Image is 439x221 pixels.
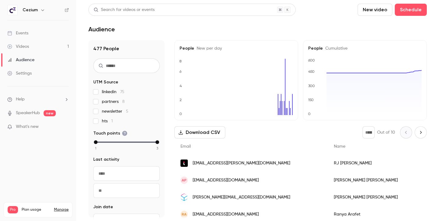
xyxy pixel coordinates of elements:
text: 600 [308,58,315,62]
span: 5 [126,109,128,114]
span: partners [102,99,125,105]
text: 2 [180,98,182,102]
div: [PERSON_NAME] [PERSON_NAME] [328,172,437,189]
h6: Cezium [23,7,38,13]
button: New video [358,4,392,16]
img: Cezium [8,5,17,15]
h1: 477 People [93,45,160,52]
div: Search for videos or events [94,7,155,13]
div: Audience [7,57,34,63]
span: Help [16,96,25,103]
h5: People [308,45,422,51]
text: 450 [308,69,315,74]
text: 0 [308,112,311,116]
span: Touch points [93,130,127,136]
div: [PERSON_NAME] [PERSON_NAME] [328,189,437,206]
span: 3 [156,146,158,151]
img: thrivent.com [180,160,188,167]
span: linkedin [102,89,124,95]
button: Next page [415,126,427,139]
div: max [155,140,159,144]
p: Out of 10 [377,129,395,135]
span: Plan usage [22,207,50,212]
div: Events [7,30,28,36]
a: Manage [54,207,69,212]
span: [EMAIL_ADDRESS][DOMAIN_NAME] [193,211,259,218]
div: Videos [7,44,29,50]
span: Cumulative [323,46,348,51]
div: Settings [7,70,32,76]
span: [EMAIL_ADDRESS][DOMAIN_NAME] [193,177,259,184]
span: [PERSON_NAME][EMAIL_ADDRESS][DOMAIN_NAME] [193,194,290,201]
button: Schedule [395,4,427,16]
span: [EMAIL_ADDRESS][PERSON_NAME][DOMAIN_NAME] [193,160,290,167]
span: 8 [122,100,125,104]
span: 75 [120,90,124,94]
span: Email [180,144,191,149]
span: What's new [16,124,39,130]
li: help-dropdown-opener [7,96,69,103]
span: RA [182,212,187,217]
text: 300 [308,84,315,88]
span: Pro [8,206,18,213]
div: min [94,140,98,144]
h5: People [180,45,293,51]
text: 0 [179,112,182,116]
span: New per day [194,46,222,51]
span: Last activity [93,156,119,163]
div: RJ [PERSON_NAME] [328,155,437,172]
span: newsletter [102,108,128,114]
img: yaelgroup.com [180,194,188,201]
h1: Audience [88,26,115,33]
span: UTM Source [93,79,118,85]
button: Download CSV [174,126,225,139]
span: new [44,110,56,116]
text: 150 [308,98,314,102]
text: 6 [179,69,182,74]
span: 1 [111,119,113,123]
text: 4 [180,84,182,88]
span: Join date [93,204,113,210]
span: hts [102,118,113,124]
span: 1 [95,146,96,151]
iframe: Noticeable Trigger [62,124,69,130]
a: SpeakerHub [16,110,40,116]
span: Name [334,144,345,149]
text: 8 [179,59,182,63]
span: AP [182,177,187,183]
